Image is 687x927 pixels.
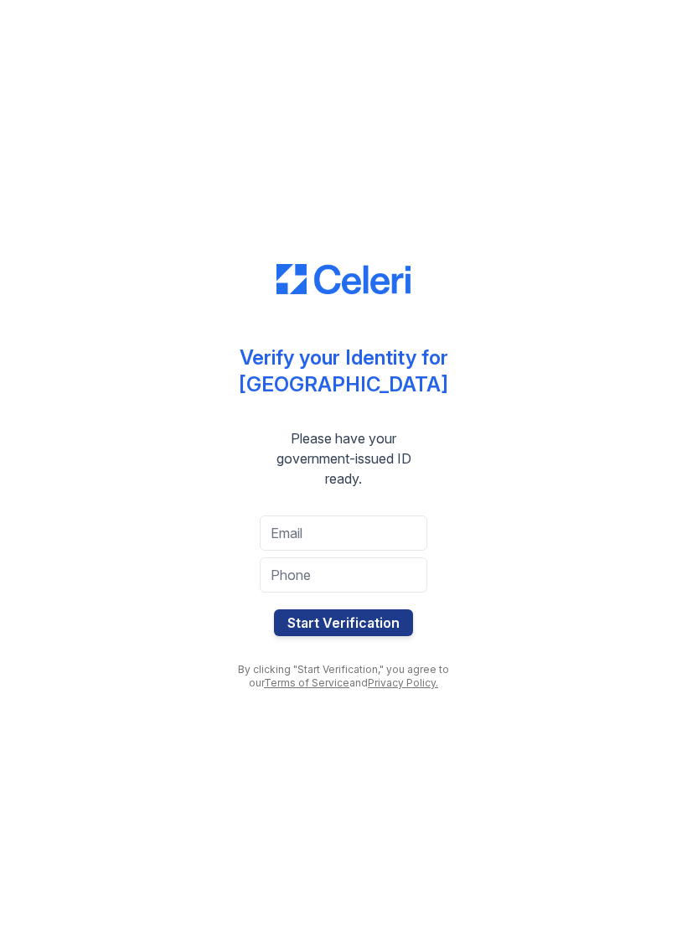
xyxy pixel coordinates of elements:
button: Start Verification [274,609,413,636]
a: Privacy Policy. [368,676,438,689]
div: Verify your Identity for [GEOGRAPHIC_DATA] [239,344,448,398]
img: CE_Logo_Blue-a8612792a0a2168367f1c8372b55b34899dd931a85d93a1a3d3e32e68fde9ad4.png [276,264,411,294]
input: Phone [260,557,427,593]
input: Email [260,515,427,551]
a: Terms of Service [264,676,349,689]
div: Please have your government-issued ID ready. [226,428,461,489]
div: By clicking "Start Verification," you agree to our and [226,663,461,690]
